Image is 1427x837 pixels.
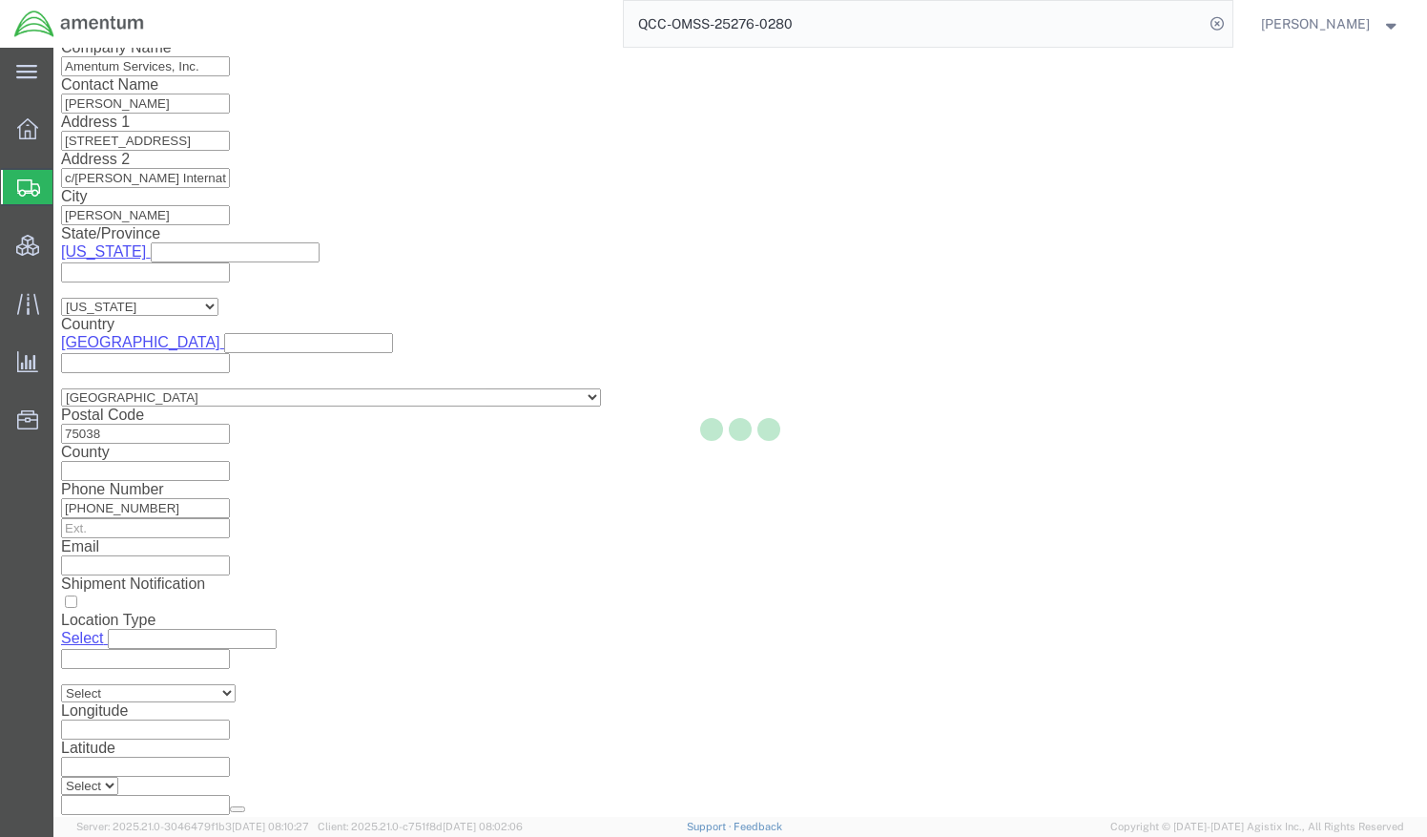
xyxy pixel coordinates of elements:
span: Jason Martin [1261,13,1370,34]
span: Client: 2025.21.0-c751f8d [318,821,523,832]
span: Copyright © [DATE]-[DATE] Agistix Inc., All Rights Reserved [1110,819,1404,835]
span: Server: 2025.21.0-3046479f1b3 [76,821,309,832]
a: Support [687,821,734,832]
a: Feedback [734,821,782,832]
img: logo [13,10,145,38]
span: [DATE] 08:02:06 [443,821,523,832]
button: [PERSON_NAME] [1260,12,1401,35]
span: [DATE] 08:10:27 [232,821,309,832]
input: Search for shipment number, reference number [624,1,1204,47]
